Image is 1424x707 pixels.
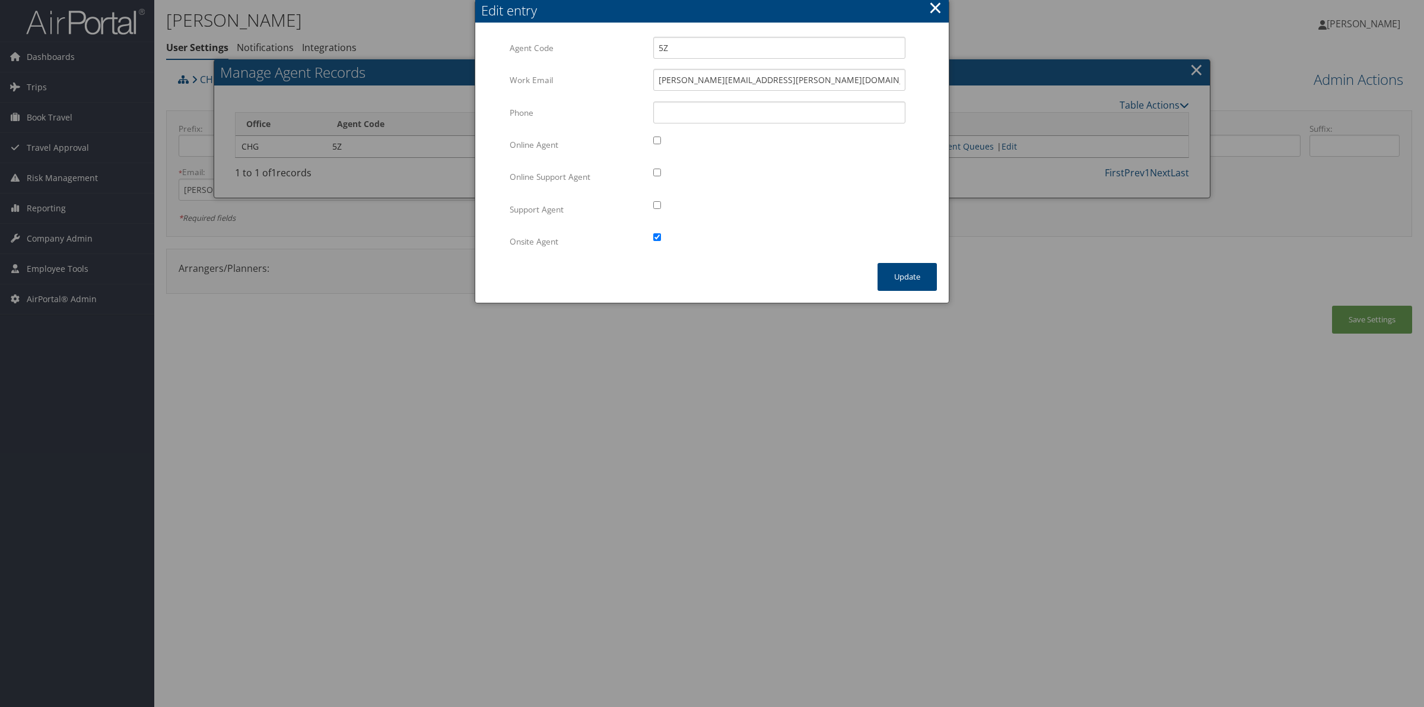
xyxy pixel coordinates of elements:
label: Online Agent [510,134,644,156]
button: Update [878,263,937,291]
label: Phone [510,102,644,124]
label: Support Agent [510,198,644,221]
div: Edit entry [481,1,949,20]
label: Work Email [510,69,644,91]
label: Onsite Agent [510,230,644,253]
label: Online Support Agent [510,166,644,188]
label: Agent Code [510,37,644,59]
